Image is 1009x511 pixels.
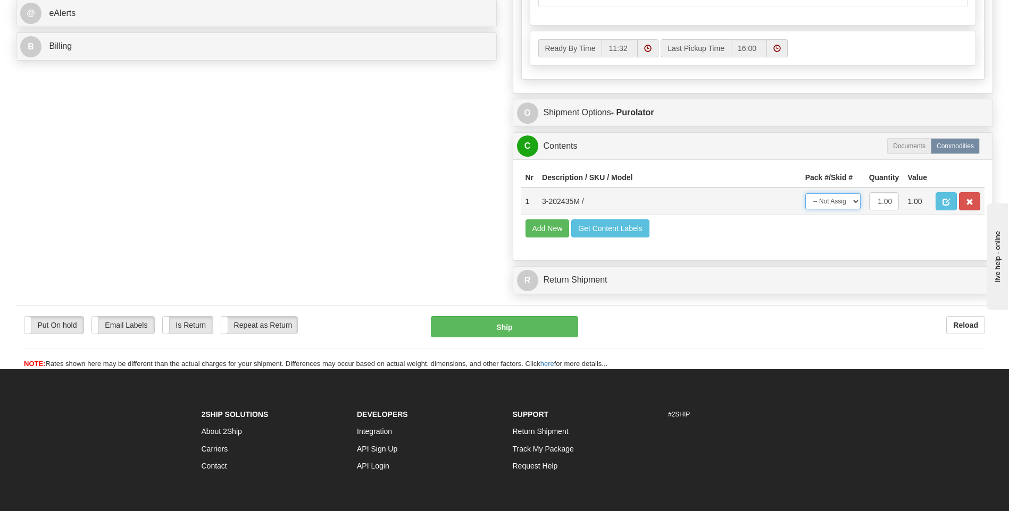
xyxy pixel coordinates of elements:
span: eAlerts [49,8,76,18]
a: Request Help [513,462,558,470]
div: live help - online [8,9,98,17]
strong: 2Ship Solutions [202,410,269,419]
iframe: chat widget [985,201,1008,310]
h6: #2SHIP [668,411,808,418]
span: O [517,103,538,124]
button: Add New [526,219,570,237]
th: Quantity [865,168,904,188]
span: B [20,36,41,57]
a: OShipment Options- Purolator [517,102,989,124]
b: Reload [953,321,978,329]
label: Email Labels [92,317,154,334]
button: Get Content Labels [571,219,649,237]
span: C [517,135,538,157]
th: Value [903,168,931,188]
span: R [517,270,538,291]
a: Integration [357,427,392,436]
label: Repeat as Return [221,317,297,334]
a: B Billing [20,36,493,57]
label: Put On hold [24,317,84,334]
span: NOTE: [24,360,45,368]
a: @ eAlerts [20,3,493,24]
label: Last Pickup Time [661,39,731,57]
td: 3-202435M / [538,188,801,215]
a: API Login [357,462,389,470]
strong: - Purolator [611,108,654,117]
span: Billing [49,41,72,50]
label: Documents [887,138,931,154]
div: Rates shown here may be different than the actual charges for your shipment. Differences may occu... [16,359,993,369]
a: here [540,360,554,368]
th: Description / SKU / Model [538,168,801,188]
td: 1 [521,188,538,215]
a: Carriers [202,445,228,453]
label: Ready By Time [538,39,602,57]
button: Reload [946,316,985,334]
a: Contact [202,462,227,470]
label: Commodities [931,138,980,154]
a: Track My Package [513,445,574,453]
th: Nr [521,168,538,188]
a: CContents [517,135,989,157]
strong: Support [513,410,549,419]
strong: Developers [357,410,408,419]
a: Return Shipment [513,427,569,436]
label: Is Return [163,317,213,334]
button: Ship [431,316,578,337]
td: 1.00 [903,188,931,215]
a: RReturn Shipment [517,269,989,291]
th: Pack #/Skid # [801,168,865,188]
a: API Sign Up [357,445,397,453]
a: About 2Ship [202,427,242,436]
span: @ [20,3,41,24]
